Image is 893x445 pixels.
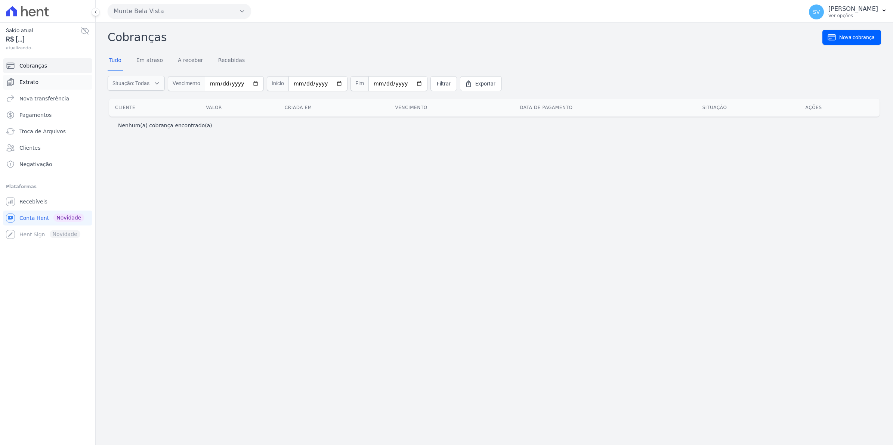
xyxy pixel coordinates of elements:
[6,58,89,242] nav: Sidebar
[19,78,38,86] span: Extrato
[6,34,80,44] span: R$ [...]
[108,4,251,19] button: Munte Bela Vista
[176,51,205,71] a: A receber
[217,51,247,71] a: Recebidas
[19,128,66,135] span: Troca de Arquivos
[267,76,288,91] span: Início
[168,76,205,91] span: Vencimento
[813,9,820,15] span: SV
[828,5,878,13] p: [PERSON_NAME]
[514,99,696,116] th: Data de pagamento
[19,214,49,222] span: Conta Hent
[200,99,279,116] th: Valor
[3,124,92,139] a: Troca de Arquivos
[112,80,149,87] span: Situação: Todas
[109,99,200,116] th: Cliente
[19,95,69,102] span: Nova transferência
[6,44,80,51] span: atualizando...
[696,99,800,116] th: Situação
[3,194,92,209] a: Recebíveis
[3,91,92,106] a: Nova transferência
[135,51,164,71] a: Em atraso
[3,140,92,155] a: Clientes
[279,99,389,116] th: Criada em
[19,161,52,168] span: Negativação
[828,13,878,19] p: Ver opções
[389,99,514,116] th: Vencimento
[19,111,52,119] span: Pagamentos
[475,80,495,87] span: Exportar
[108,51,123,71] a: Tudo
[437,80,451,87] span: Filtrar
[108,29,822,46] h2: Cobranças
[3,157,92,172] a: Negativação
[800,99,880,116] th: Ações
[3,58,92,73] a: Cobranças
[19,62,47,69] span: Cobranças
[19,144,40,152] span: Clientes
[350,76,368,91] span: Fim
[3,108,92,122] a: Pagamentos
[53,214,84,222] span: Novidade
[118,122,212,129] p: Nenhum(a) cobrança encontrado(a)
[430,76,457,91] a: Filtrar
[839,34,875,41] span: Nova cobrança
[803,1,893,22] button: SV [PERSON_NAME] Ver opções
[108,76,165,91] button: Situação: Todas
[3,75,92,90] a: Extrato
[460,76,502,91] a: Exportar
[19,198,47,205] span: Recebíveis
[3,211,92,225] a: Conta Hent Novidade
[822,30,881,45] a: Nova cobrança
[6,27,80,34] span: Saldo atual
[6,182,89,191] div: Plataformas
